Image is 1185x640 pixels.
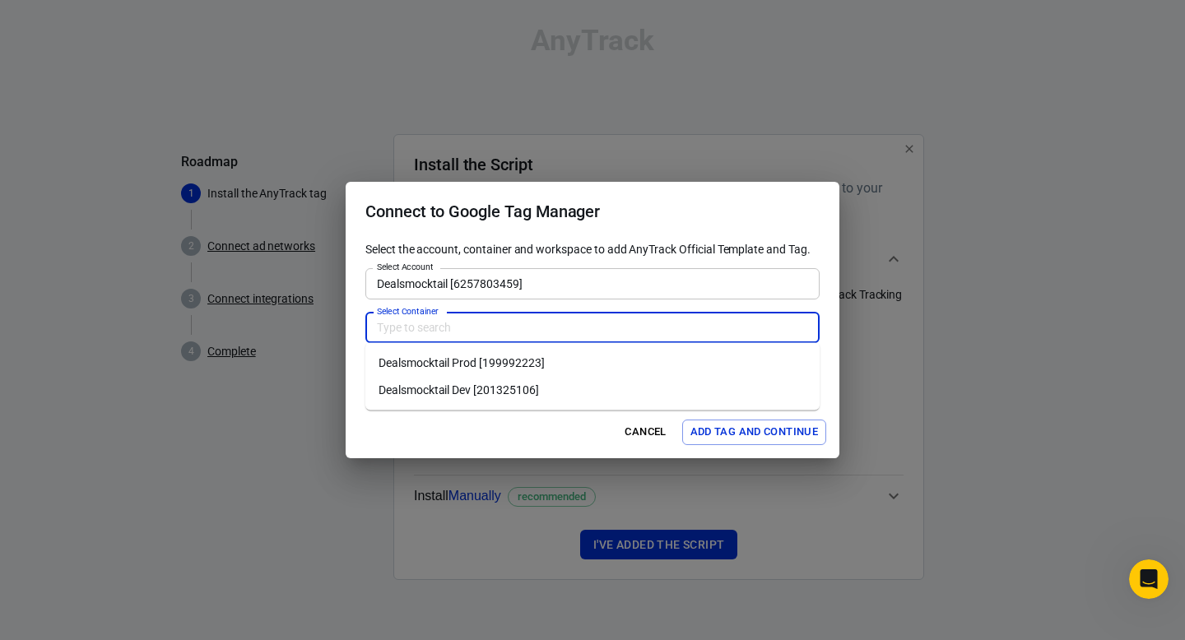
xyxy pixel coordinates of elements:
label: Select Account [377,261,433,273]
input: Type to search [370,318,812,338]
li: Dealsmocktail Dev [201325106] [365,377,820,404]
h2: Connect to Google Tag Manager [346,182,839,241]
iframe: Intercom live chat [1129,559,1169,599]
p: Select the account, container and workspace to add AnyTrack Official Template and Tag. [365,241,820,258]
input: Type to search [370,273,812,294]
button: Cancel [620,420,672,445]
label: Select Container [377,305,439,318]
li: Dealsmocktail Prod [199992223] [365,350,820,377]
button: Add Tag and Continue [682,420,826,445]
